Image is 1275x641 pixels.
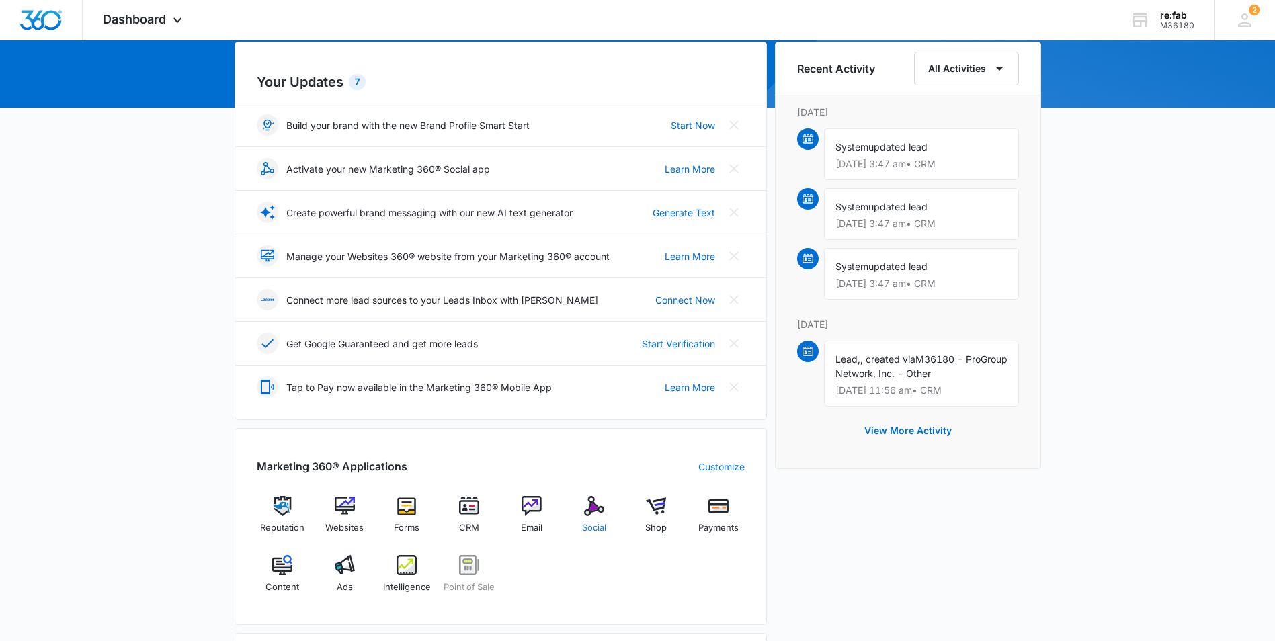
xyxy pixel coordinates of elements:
a: Learn More [665,380,715,394]
span: Websites [325,521,364,535]
span: Reputation [260,521,304,535]
a: Customize [698,460,745,474]
h6: Recent Activity [797,60,875,77]
a: Shop [630,496,682,544]
a: Websites [319,496,370,544]
span: Forms [394,521,419,535]
span: updated lead [868,261,928,272]
p: Activate your new Marketing 360® Social app [286,162,490,176]
span: Payments [698,521,739,535]
span: updated lead [868,141,928,153]
span: Email [521,521,542,535]
button: All Activities [914,52,1019,85]
div: account id [1160,21,1194,30]
p: [DATE] 11:56 am • CRM [835,386,1007,395]
a: Ads [319,555,370,603]
h2: Marketing 360® Applications [257,458,407,474]
span: M36180 - ProGroup Network, Inc. - Other [835,353,1007,379]
a: Intelligence [381,555,433,603]
span: updated lead [868,201,928,212]
span: Lead, [835,353,860,365]
span: Dashboard [103,12,166,26]
button: Close [723,158,745,179]
div: 7 [349,74,366,90]
p: [DATE] 3:47 am • CRM [835,219,1007,228]
a: Content [257,555,309,603]
a: Learn More [665,162,715,176]
p: Build your brand with the new Brand Profile Smart Start [286,118,530,132]
a: Learn More [665,249,715,263]
p: Tap to Pay now available in the Marketing 360® Mobile App [286,380,552,394]
a: Connect Now [655,293,715,307]
a: Email [506,496,558,544]
span: 2 [1249,5,1260,15]
a: Point of Sale [444,555,495,603]
a: Start Verification [642,337,715,351]
span: System [835,141,868,153]
button: Close [723,376,745,398]
span: Shop [645,521,667,535]
button: Close [723,202,745,223]
span: Ads [337,581,353,594]
span: Intelligence [383,581,431,594]
div: account name [1160,10,1194,21]
button: Close [723,245,745,267]
span: System [835,201,868,212]
a: Payments [693,496,745,544]
a: Reputation [257,496,309,544]
button: View More Activity [851,415,965,447]
button: Close [723,289,745,310]
p: Manage your Websites 360® website from your Marketing 360® account [286,249,610,263]
p: Connect more lead sources to your Leads Inbox with [PERSON_NAME] [286,293,598,307]
span: , created via [860,353,915,365]
p: Create powerful brand messaging with our new AI text generator [286,206,573,220]
span: Point of Sale [444,581,495,594]
div: notifications count [1249,5,1260,15]
p: [DATE] [797,105,1019,119]
p: [DATE] [797,317,1019,331]
p: [DATE] 3:47 am • CRM [835,159,1007,169]
a: CRM [444,496,495,544]
a: Forms [381,496,433,544]
p: Get Google Guaranteed and get more leads [286,337,478,351]
span: System [835,261,868,272]
p: [DATE] 3:47 am • CRM [835,279,1007,288]
span: Content [265,581,299,594]
button: Close [723,333,745,354]
button: Close [723,114,745,136]
h2: Your Updates [257,72,745,92]
a: Start Now [671,118,715,132]
span: CRM [459,521,479,535]
a: Social [568,496,620,544]
a: Generate Text [653,206,715,220]
span: Social [582,521,606,535]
